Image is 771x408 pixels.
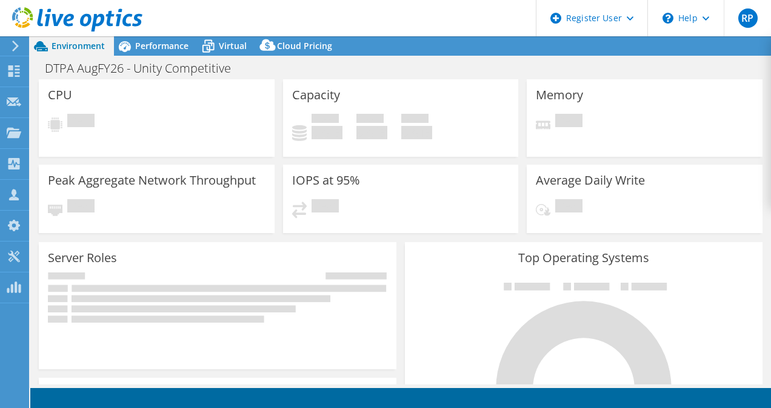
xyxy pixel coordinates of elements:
[48,251,117,265] h3: Server Roles
[135,40,189,51] span: Performance
[67,199,95,216] span: Pending
[356,114,384,126] span: Free
[48,88,72,102] h3: CPU
[292,88,340,102] h3: Capacity
[536,88,583,102] h3: Memory
[555,199,582,216] span: Pending
[312,114,339,126] span: Used
[555,114,582,130] span: Pending
[39,62,250,75] h1: DTPA AugFY26 - Unity Competitive
[219,40,247,51] span: Virtual
[401,126,432,139] h4: 0 GiB
[277,40,332,51] span: Cloud Pricing
[663,13,673,24] svg: \n
[312,126,342,139] h4: 0 GiB
[292,174,360,187] h3: IOPS at 95%
[536,174,645,187] h3: Average Daily Write
[48,174,256,187] h3: Peak Aggregate Network Throughput
[738,8,758,28] span: RP
[312,199,339,216] span: Pending
[52,40,105,51] span: Environment
[356,126,387,139] h4: 0 GiB
[401,114,429,126] span: Total
[67,114,95,130] span: Pending
[414,251,753,265] h3: Top Operating Systems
